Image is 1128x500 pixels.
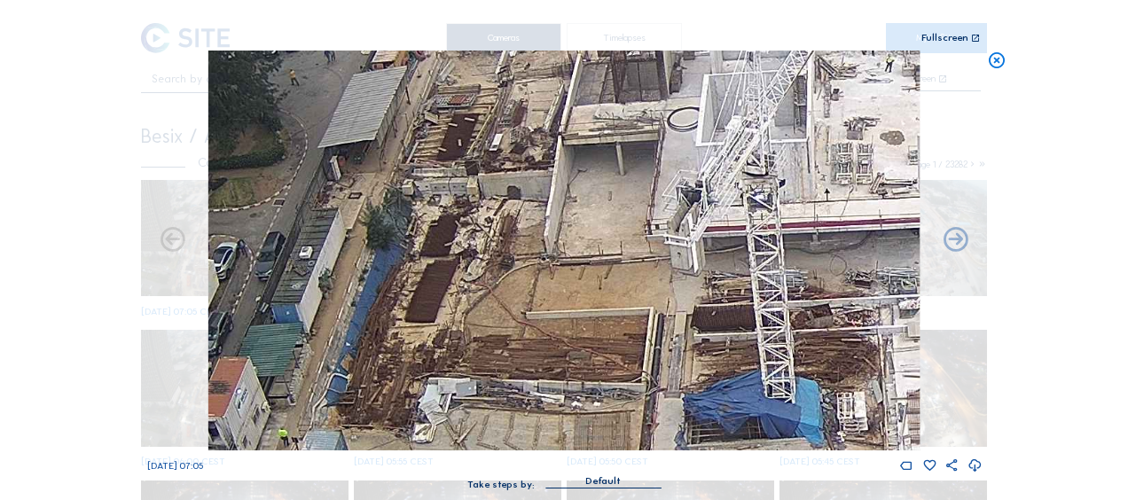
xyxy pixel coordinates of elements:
[585,473,621,489] div: Default
[921,33,968,43] div: Fullscreen
[158,226,187,255] i: Forward
[208,51,920,450] img: Image
[545,473,661,488] div: Default
[941,226,970,255] i: Back
[147,460,203,472] span: [DATE] 07:05
[467,480,535,489] div: Take steps by:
